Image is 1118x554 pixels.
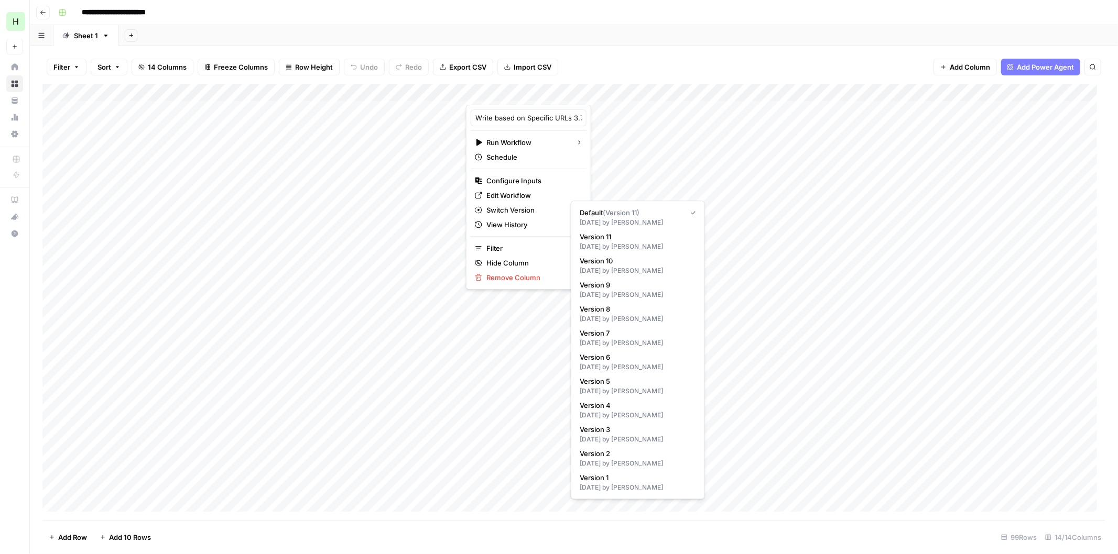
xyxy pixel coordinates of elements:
span: Version 8 [580,304,692,314]
span: Version 2 [580,448,692,459]
div: [DATE] by [PERSON_NAME] [580,435,696,444]
div: [DATE] by [PERSON_NAME] [580,362,696,372]
span: ( Version 11 ) [603,208,639,217]
div: [DATE] by [PERSON_NAME] [580,266,696,275]
span: Version 10 [580,256,692,266]
span: Version 1 [580,472,692,483]
span: Version 11 [580,231,692,242]
span: Version 9 [580,280,692,290]
span: Default [580,207,682,218]
span: Version 7 [580,328,692,338]
span: Version 5 [580,376,692,386]
div: [DATE] by [PERSON_NAME] [580,386,696,396]
div: [DATE] by [PERSON_NAME] [580,411,696,420]
span: Switch Version [486,205,568,215]
span: Version 6 [580,352,692,362]
span: Version 3 [580,424,692,435]
div: [DATE] by [PERSON_NAME] [580,338,696,348]
div: [DATE] by [PERSON_NAME] [580,483,696,492]
div: [DATE] by [PERSON_NAME] [580,218,696,227]
div: [DATE] by [PERSON_NAME] [580,314,696,324]
div: [DATE] by [PERSON_NAME] [580,459,696,468]
span: Version 4 [580,400,692,411]
div: [DATE] by [PERSON_NAME] [580,242,696,251]
div: [DATE] by [PERSON_NAME] [580,290,696,300]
